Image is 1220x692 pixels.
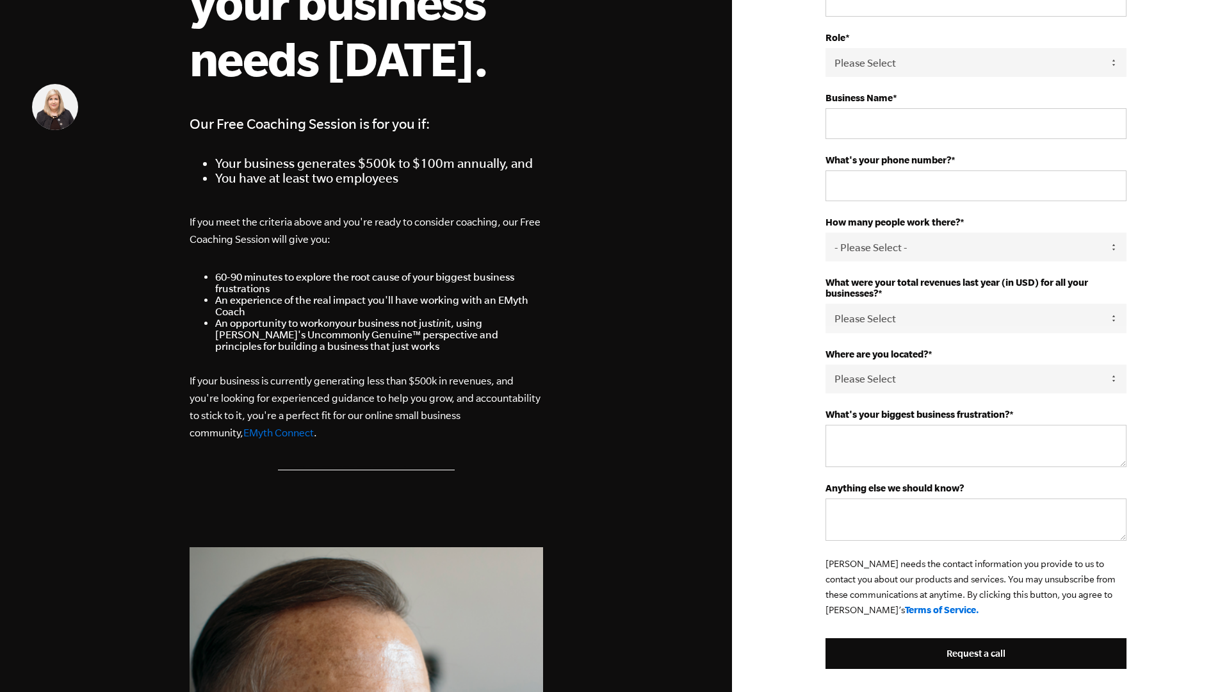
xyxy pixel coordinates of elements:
[32,84,78,130] img: Tricia Amara, EMyth Business Coach
[215,170,543,185] li: You have at least two employees
[826,638,1126,669] input: Request a call
[190,372,543,441] p: If your business is currently generating less than $500k in revenues, and you're looking for expe...
[826,92,893,103] strong: Business Name
[826,277,1088,299] strong: What were your total revenues last year (in USD) for all your businesses?
[1156,630,1220,692] div: Widget de chat
[436,317,444,329] em: in
[826,154,951,165] strong: What's your phone number?
[826,409,1009,420] strong: What's your biggest business frustration?
[243,427,314,438] a: EMyth Connect
[215,294,543,317] li: An experience of the real impact you'll have working with an EMyth Coach
[826,217,960,227] strong: How many people work there?
[190,112,543,135] h4: Our Free Coaching Session is for you if:
[826,349,928,359] strong: Where are you located?
[826,32,845,43] strong: Role
[905,604,979,615] a: Terms of Service.
[215,317,543,352] li: An opportunity to work your business not just it, using [PERSON_NAME]'s Uncommonly Genuine™ persp...
[826,482,964,493] strong: Anything else we should know?
[826,556,1126,618] p: [PERSON_NAME] needs the contact information you provide to us to contact you about our products a...
[190,213,543,248] p: If you meet the criteria above and you're ready to consider coaching, our Free Coaching Session w...
[323,317,335,329] em: on
[215,271,543,294] li: 60-90 minutes to explore the root cause of your biggest business frustrations
[1156,630,1220,692] iframe: Chat Widget
[215,156,543,170] li: Your business generates $500k to $100m annually, and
